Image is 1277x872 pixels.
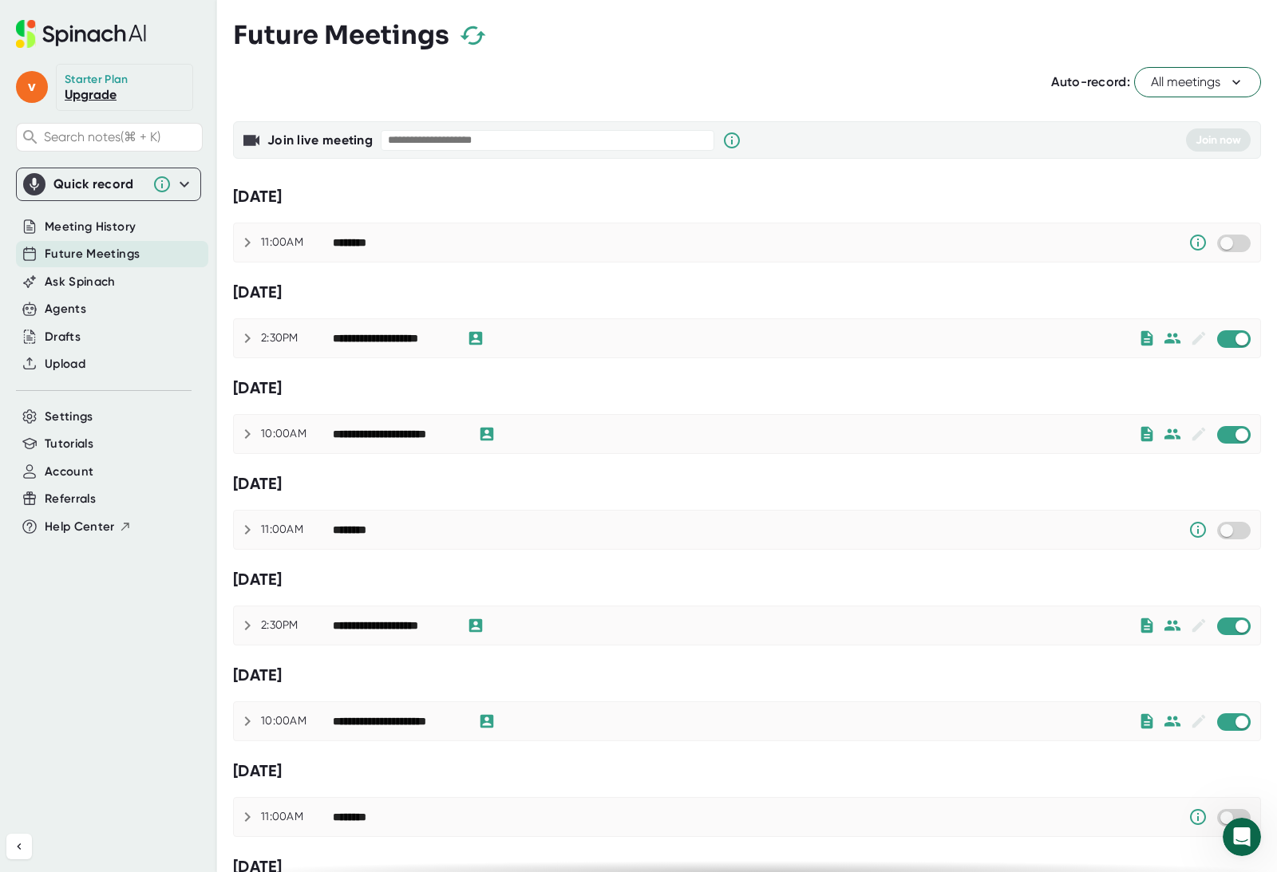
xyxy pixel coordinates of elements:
div: Quick record [53,176,144,192]
button: Agents [45,300,86,318]
div: Quick record [23,168,194,200]
button: Settings [45,408,93,426]
button: Drafts [45,328,81,346]
span: Join now [1196,133,1241,147]
span: All meetings [1151,73,1244,92]
div: 2:30PM [261,618,333,633]
span: Auto-record: [1051,74,1130,89]
button: Collapse sidebar [6,834,32,859]
div: 11:00AM [261,523,333,537]
span: Help Center [45,518,115,536]
button: Join now [1186,128,1251,152]
span: Search notes (⌘ + K) [44,129,198,144]
div: 2:30PM [261,331,333,345]
div: [DATE] [233,187,1261,207]
button: Account [45,463,93,481]
div: [DATE] [233,665,1261,685]
div: 10:00AM [261,427,333,441]
svg: Someone has manually disabled Spinach from this meeting. [1188,807,1208,827]
h3: Future Meetings [233,20,449,50]
div: [DATE] [233,282,1261,302]
button: Help Center [45,518,132,536]
svg: Someone has manually disabled Spinach from this meeting. [1188,233,1208,252]
div: [DATE] [233,378,1261,398]
div: 11:00AM [261,810,333,824]
div: 10:00AM [261,714,333,728]
button: Upload [45,355,85,373]
b: Join live meeting [267,132,373,148]
iframe: Intercom live chat [1223,818,1261,856]
button: Tutorials [45,435,93,453]
button: Ask Spinach [45,273,116,291]
div: [DATE] [233,474,1261,494]
button: Future Meetings [45,245,140,263]
div: [DATE] [233,761,1261,781]
div: 11:00AM [261,235,333,250]
svg: Someone has manually disabled Spinach from this meeting. [1188,520,1208,539]
div: [DATE] [233,570,1261,590]
div: Starter Plan [65,73,128,87]
span: v [16,71,48,103]
button: All meetings [1134,67,1261,97]
button: Referrals [45,490,96,508]
button: Meeting History [45,218,136,236]
a: Upgrade [65,87,117,102]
